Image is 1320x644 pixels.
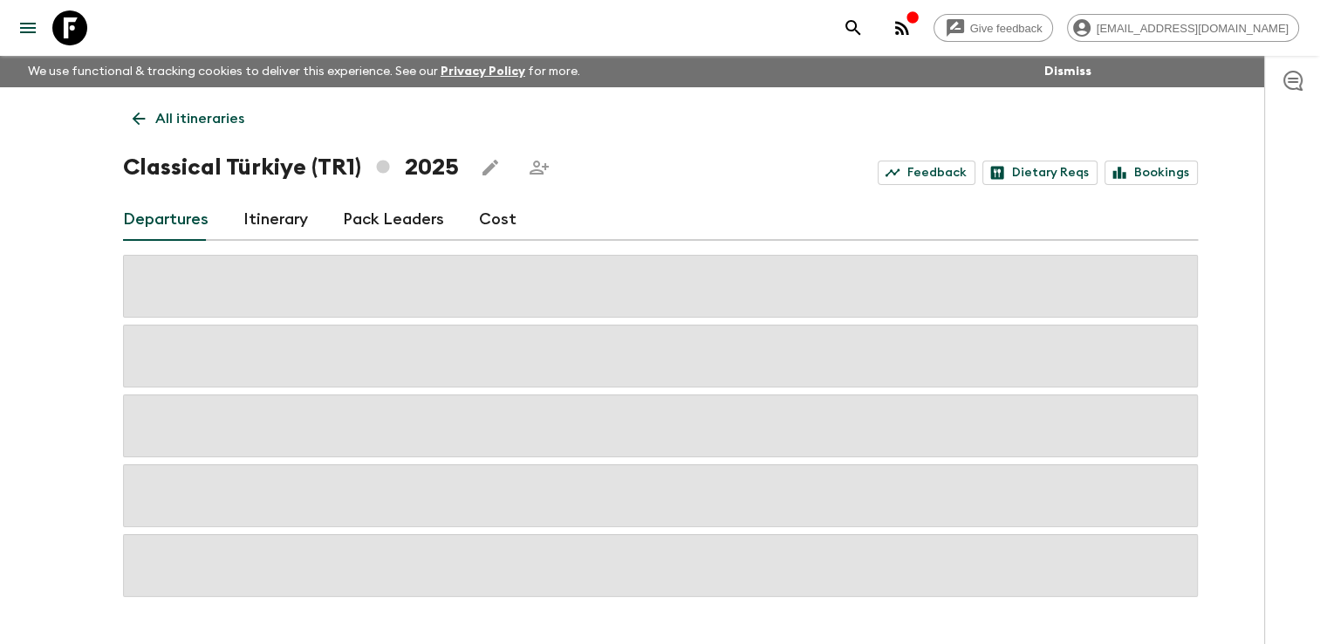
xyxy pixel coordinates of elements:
a: Bookings [1105,161,1198,185]
a: Cost [479,199,516,241]
a: Dietary Reqs [982,161,1098,185]
a: Itinerary [243,199,308,241]
a: Pack Leaders [343,199,444,241]
button: menu [10,10,45,45]
div: [EMAIL_ADDRESS][DOMAIN_NAME] [1067,14,1299,42]
button: search adventures [836,10,871,45]
a: Privacy Policy [441,65,525,78]
a: Feedback [878,161,975,185]
h1: Classical Türkiye (TR1) 2025 [123,150,459,185]
a: All itineraries [123,101,254,136]
button: Dismiss [1040,59,1096,84]
button: Edit this itinerary [473,150,508,185]
p: We use functional & tracking cookies to deliver this experience. See our for more. [21,56,587,87]
p: All itineraries [155,108,244,129]
a: Give feedback [934,14,1053,42]
span: Give feedback [961,22,1052,35]
span: Share this itinerary [522,150,557,185]
a: Departures [123,199,209,241]
span: [EMAIL_ADDRESS][DOMAIN_NAME] [1087,22,1298,35]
